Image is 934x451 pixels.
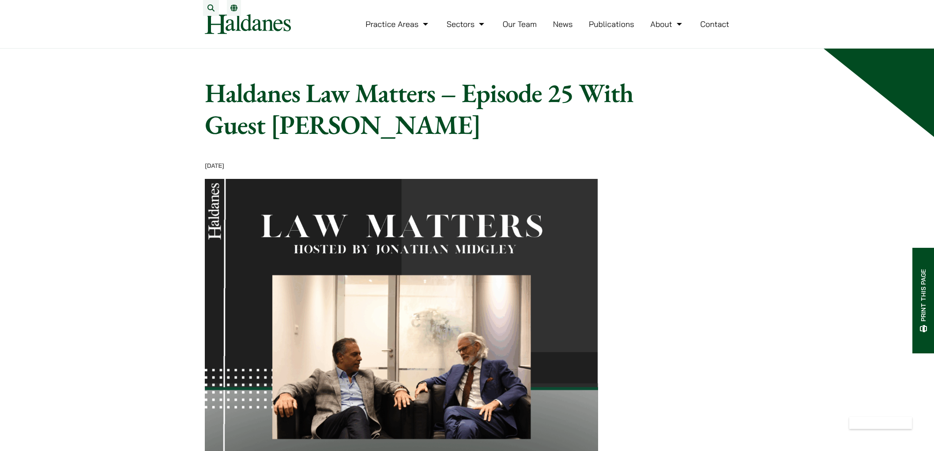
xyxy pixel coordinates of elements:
h1: Haldanes Law Matters – Episode 25 With Guest [PERSON_NAME] [205,77,663,140]
a: Sectors [447,19,486,29]
a: About [650,19,684,29]
img: Logo of Haldanes [205,14,291,34]
time: [DATE] [205,162,224,170]
a: Publications [589,19,634,29]
a: Our Team [503,19,537,29]
a: Contact [700,19,729,29]
a: News [553,19,573,29]
a: Practice Areas [365,19,430,29]
a: Switch to EN [230,4,237,11]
